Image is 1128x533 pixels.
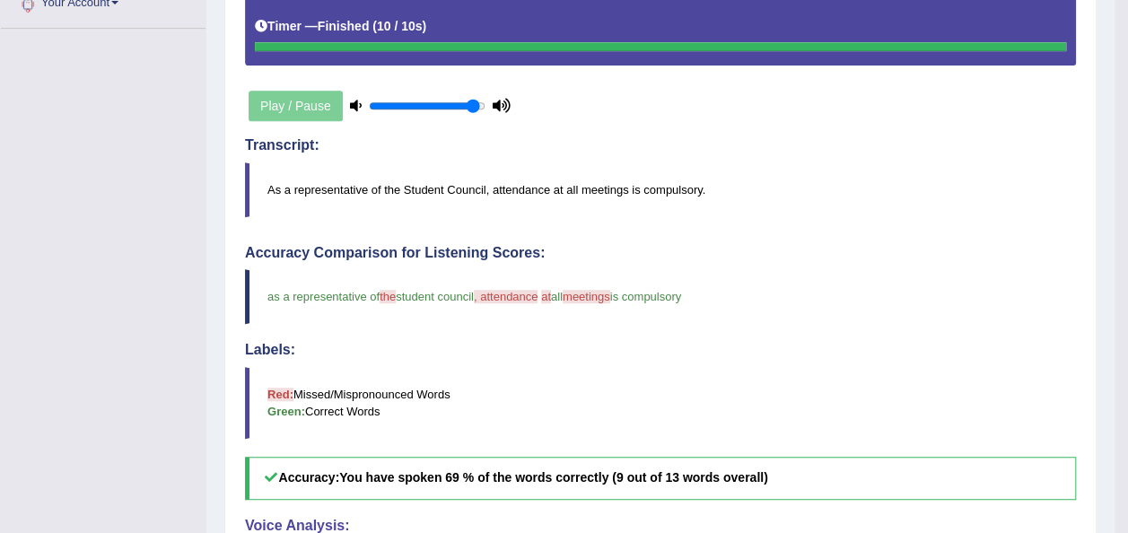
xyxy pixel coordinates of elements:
[423,19,427,33] b: )
[474,290,538,303] span: , attendance
[267,405,305,418] b: Green:
[255,20,426,33] h5: Timer —
[267,388,293,401] b: Red:
[245,367,1076,439] blockquote: Missed/Mispronounced Words Correct Words
[396,290,474,303] span: student council
[339,470,767,485] b: You have spoken 69 % of the words correctly (9 out of 13 words overall)
[318,19,370,33] b: Finished
[245,342,1076,358] h4: Labels:
[610,290,681,303] span: is compulsory
[245,162,1076,217] blockquote: As a representative of the Student Council, attendance at all meetings is compulsory.
[541,290,551,303] span: at
[245,245,1076,261] h4: Accuracy Comparison for Listening Scores:
[245,457,1076,499] h5: Accuracy:
[551,290,563,303] span: all
[267,290,380,303] span: as a representative of
[377,19,423,33] b: 10 / 10s
[380,290,396,303] span: the
[245,137,1076,153] h4: Transcript:
[563,290,610,303] span: meetings
[372,19,377,33] b: (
